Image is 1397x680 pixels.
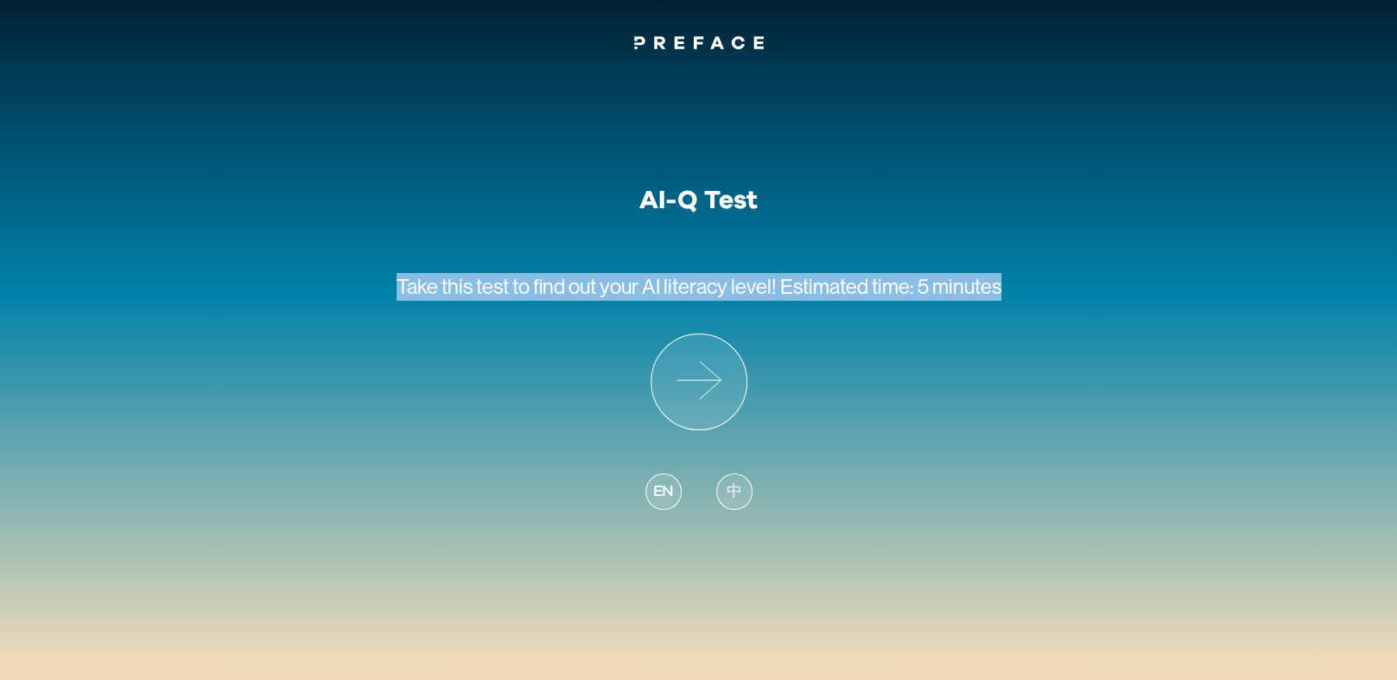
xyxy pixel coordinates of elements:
span: EN [652,480,673,504]
span: Estimated time: 5 minutes [780,275,1001,298]
span: find out your AI literacy level! [533,275,777,298]
span: Take this test to [397,275,530,298]
h1: AI-Q Test [639,185,758,216]
span: 中 [727,480,742,504]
